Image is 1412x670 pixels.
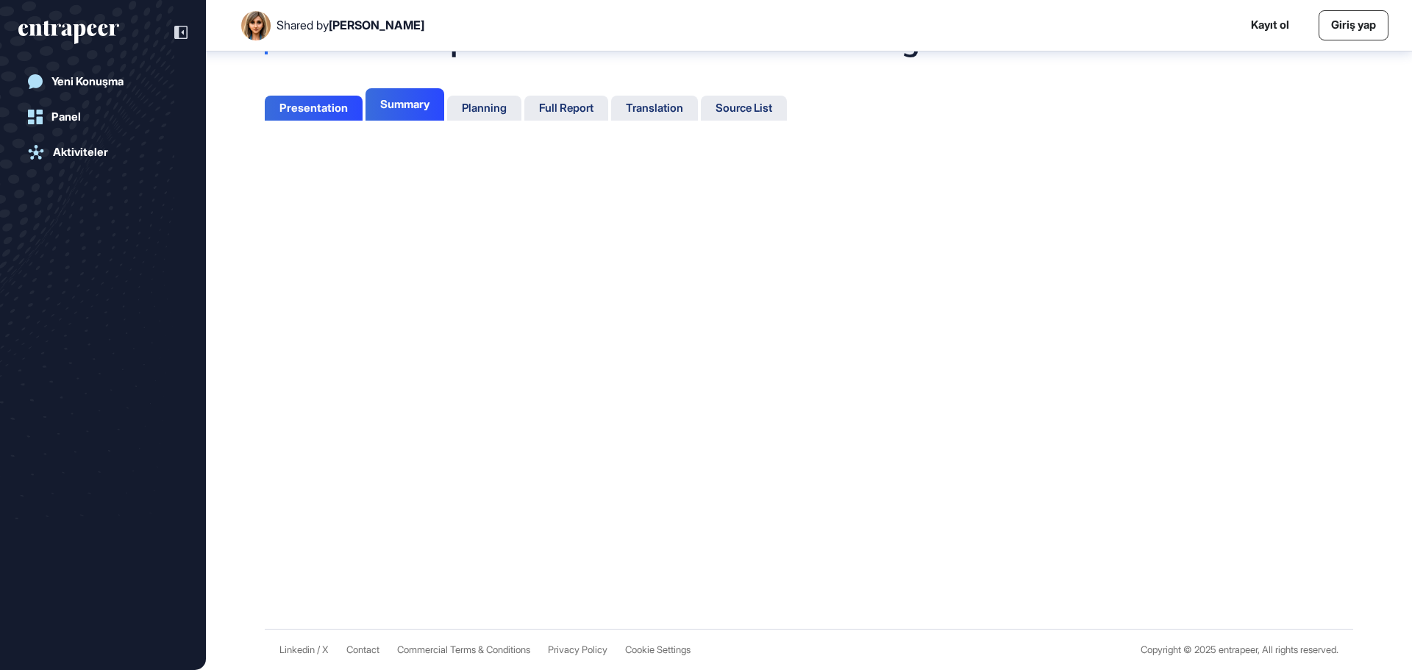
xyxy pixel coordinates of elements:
div: Translation [626,101,683,115]
span: / [317,644,320,655]
a: Cookie Settings [625,644,691,655]
div: entrapeer-logo [18,21,119,44]
a: Kayıt ol [1251,17,1289,34]
a: X [322,644,329,655]
div: Aktiviteler [53,146,108,159]
div: Shared by [277,18,424,32]
img: User Image [241,11,271,40]
div: Yeni Konuşma [51,75,124,88]
div: Research Report: Zero UI Practices in Banking and Finance [265,25,1247,54]
span: Contact [346,644,379,655]
a: Privacy Policy [548,644,607,655]
div: Source List [716,101,772,115]
div: Presentation [279,101,348,115]
div: Panel [51,110,81,124]
span: [PERSON_NAME] [329,18,424,32]
div: Summary [380,98,429,111]
a: Giriş yap [1319,10,1388,40]
div: Planning [462,101,507,115]
a: Commercial Terms & Conditions [397,644,530,655]
div: Full Report [539,101,593,115]
a: Linkedin [279,644,315,655]
div: Copyright © 2025 entrapeer, All rights reserved. [1141,644,1338,655]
